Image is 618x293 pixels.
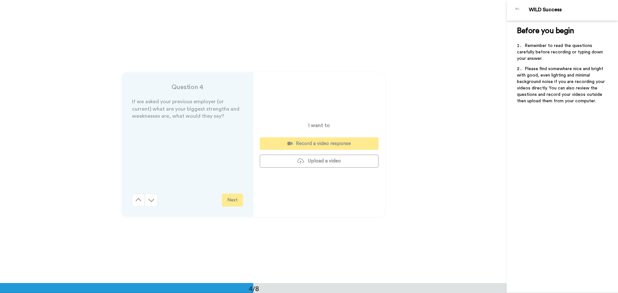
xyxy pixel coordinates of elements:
h4: Question 4 [132,83,243,92]
button: Upload a video [260,155,379,167]
span: Before you begin [517,27,574,35]
div: 4/8 [239,284,269,293]
p: I want to [308,122,330,129]
button: Record a video response [260,137,379,150]
div: Record a video response [265,140,373,147]
span: Remember to read the questions carefully before recording or typing down your answer. [517,43,604,61]
img: Profile Image [510,3,526,18]
span: Please find somewhere nice and bright with good, even lighting and minimal background noise if yo... [517,67,606,103]
button: Next [222,194,243,206]
span: If we asked your previous employer (or current) what are your biggest strengths and weaknesses ar... [132,99,241,119]
div: WILD Success [529,7,618,13]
